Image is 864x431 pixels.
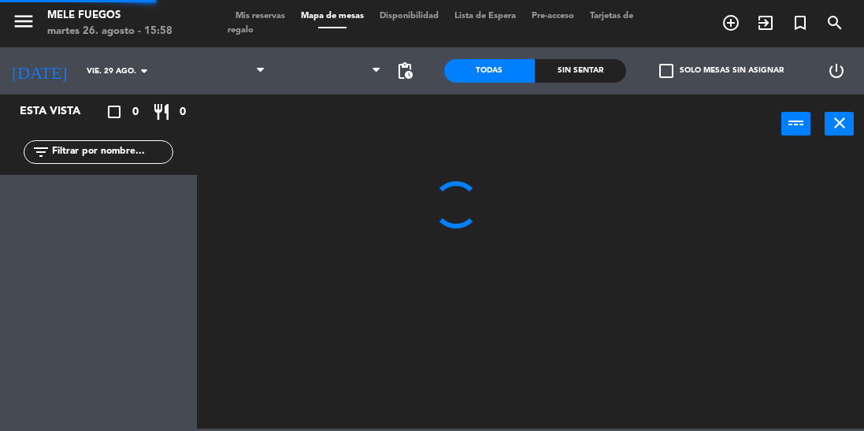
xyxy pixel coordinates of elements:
[395,61,414,80] span: pending_actions
[47,24,172,39] div: martes 26. agosto - 15:58
[50,143,172,161] input: Filtrar por nombre...
[47,8,172,24] div: Mele Fuegos
[535,59,626,83] div: Sin sentar
[825,112,854,136] button: close
[132,103,139,121] span: 0
[447,12,524,20] span: Lista de Espera
[756,13,775,32] i: exit_to_app
[372,12,447,20] span: Disponibilidad
[105,102,124,121] i: crop_square
[293,12,372,20] span: Mapa de mesas
[444,59,536,83] div: Todas
[152,102,171,121] i: restaurant
[12,9,35,33] i: menu
[8,102,113,121] div: Esta vista
[825,13,844,32] i: search
[659,64,673,78] span: check_box_outline_blank
[32,143,50,162] i: filter_list
[827,61,846,80] i: power_settings_new
[524,12,582,20] span: Pre-acceso
[135,61,154,80] i: arrow_drop_down
[721,13,740,32] i: add_circle_outline
[12,9,35,39] button: menu
[787,113,806,132] i: power_input
[180,103,186,121] span: 0
[659,64,784,78] label: Solo mesas sin asignar
[791,13,810,32] i: turned_in_not
[228,12,293,20] span: Mis reservas
[781,112,810,136] button: power_input
[830,113,849,132] i: close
